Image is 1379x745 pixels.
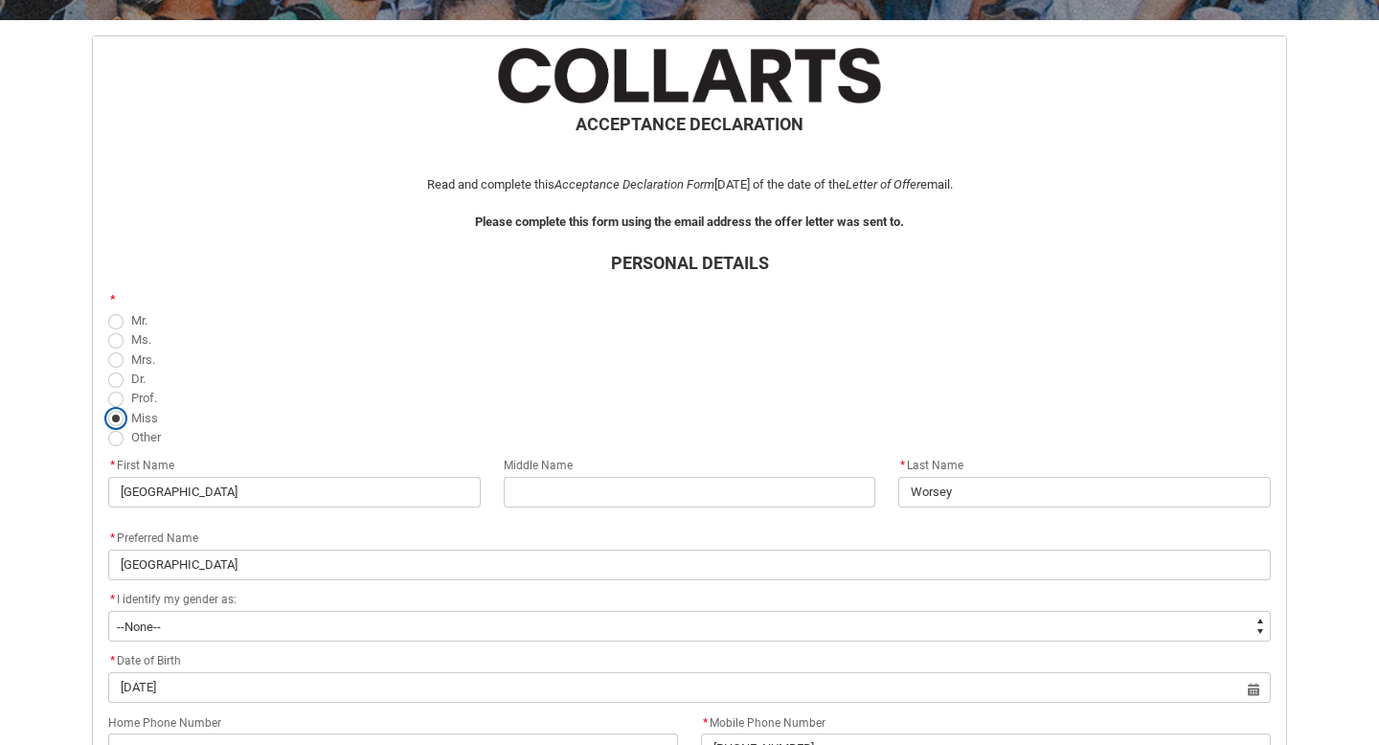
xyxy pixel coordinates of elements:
[131,391,157,405] span: Prof.
[110,293,115,306] abbr: required
[131,372,146,386] span: Dr.
[110,531,115,545] abbr: required
[131,313,147,327] span: Mr.
[611,253,769,273] b: PERSONAL DETAILS
[131,352,155,367] span: Mrs.
[117,593,237,606] span: I identify my gender as:
[703,716,708,730] abbr: required
[475,214,904,229] b: Please complete this form using the email address the offer letter was sent to.
[108,711,229,732] label: Home Phone Number
[131,430,161,444] span: Other
[108,531,198,545] span: Preferred Name
[108,111,1271,137] h2: ACCEPTANCE DECLARATION
[687,177,714,192] i: Form
[701,711,833,732] label: Mobile Phone Number
[846,177,920,192] i: Letter of Offer
[108,459,174,472] span: First Name
[108,175,1271,194] p: Read and complete this [DATE] of the date of the email.
[108,654,181,667] span: Date of Birth
[504,459,573,472] span: Middle Name
[110,654,115,667] abbr: required
[110,593,115,606] abbr: required
[131,332,151,347] span: Ms.
[131,411,158,425] span: Miss
[900,459,905,472] abbr: required
[554,177,684,192] i: Acceptance Declaration
[110,459,115,472] abbr: required
[498,48,881,103] img: CollartsLargeTitle
[898,459,963,472] span: Last Name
